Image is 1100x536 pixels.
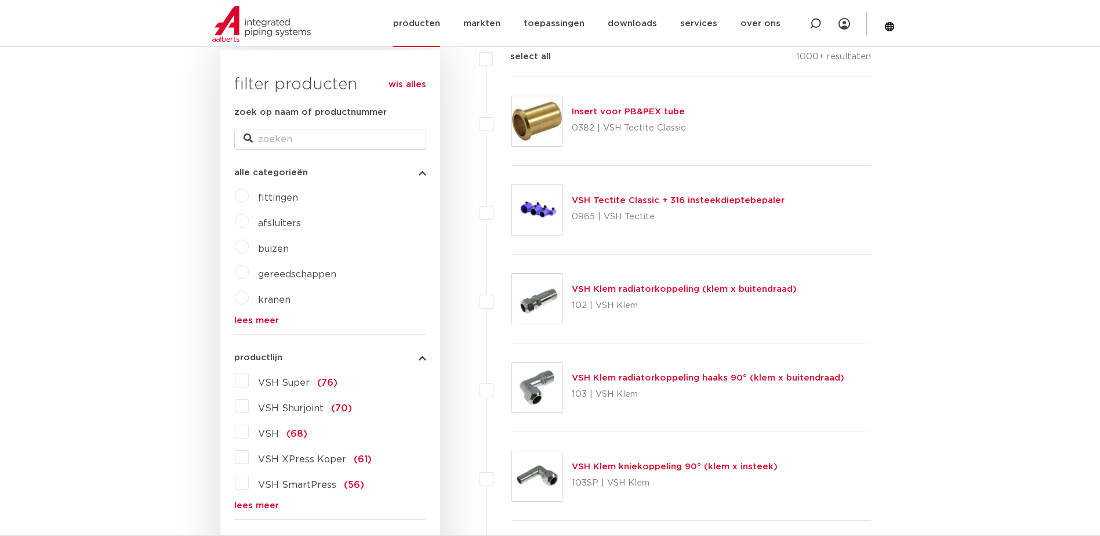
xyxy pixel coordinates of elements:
span: (61) [354,455,372,464]
label: zoek op naam of productnummer [234,106,387,119]
img: Thumbnail for VSH Klem kniekoppeling 90° (klem x insteek) [512,451,562,501]
label: select all [493,50,551,64]
a: afsluiters [258,219,301,228]
a: buizen [258,244,289,253]
span: VSH SmartPress [258,480,336,490]
span: VSH Super [258,378,310,387]
span: VSH [258,429,279,439]
p: 103 | VSH Klem [572,385,844,404]
span: productlijn [234,353,282,362]
img: Thumbnail for VSH Klem radiatorkoppeling haaks 90° (klem x buitendraad) [512,363,562,412]
p: 1000+ resultaten [796,50,871,68]
span: (70) [331,404,352,413]
p: 0965 | VSH Tectite [572,208,785,226]
h3: filter producten [234,73,426,96]
a: VSH Tectite Classic + 316 insteekdieptebepaler [572,196,785,205]
a: lees meer [234,316,426,325]
input: zoeken [234,129,426,150]
a: fittingen [258,193,298,202]
span: (76) [317,378,337,387]
span: VSH XPress Koper [258,455,346,464]
a: VSH Klem radiatorkoppeling haaks 90° (klem x buitendraad) [572,374,844,382]
button: productlijn [234,353,426,362]
a: Insert voor PB&PEX tube [572,107,685,116]
a: VSH Klem radiatorkoppeling (klem x buitendraad) [572,285,797,294]
a: wis alles [389,78,426,92]
img: Thumbnail for VSH Klem radiatorkoppeling (klem x buitendraad) [512,274,562,324]
p: 102 | VSH Klem [572,296,797,315]
img: Thumbnail for VSH Tectite Classic + 316 insteekdieptebepaler [512,185,562,235]
span: alle categorieën [234,168,308,177]
a: VSH Klem kniekoppeling 90° (klem x insteek) [572,462,778,471]
p: 0382 | VSH Tectite Classic [572,119,686,137]
span: (68) [286,429,307,439]
span: (56) [344,480,364,490]
a: lees meer [234,501,426,510]
img: Thumbnail for Insert voor PB&PEX tube [512,96,562,146]
button: alle categorieën [234,168,426,177]
a: gereedschappen [258,270,336,279]
a: kranen [258,295,291,305]
span: VSH Shurjoint [258,404,324,413]
p: 103SP | VSH Klem [572,474,778,492]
